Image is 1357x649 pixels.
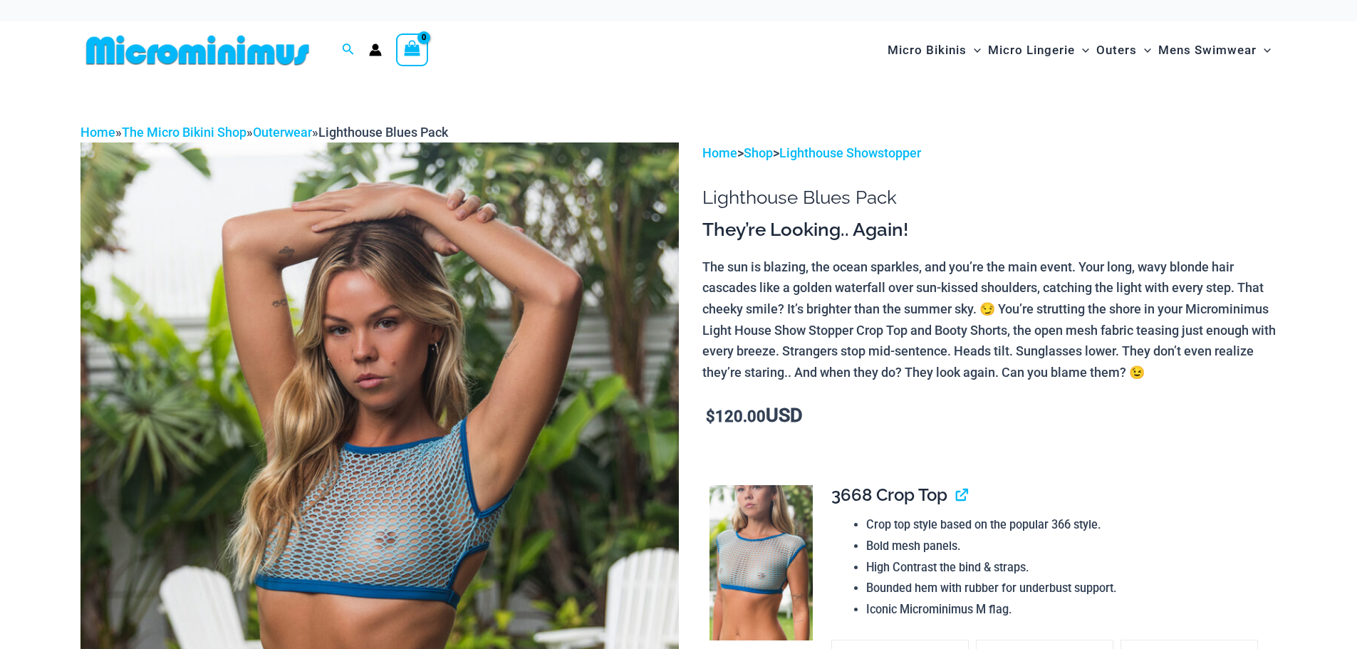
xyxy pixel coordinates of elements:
[882,26,1277,74] nav: Site Navigation
[967,32,981,68] span: Menu Toggle
[80,34,315,66] img: MM SHOP LOGO FLAT
[888,32,967,68] span: Micro Bikinis
[744,145,773,160] a: Shop
[80,125,115,140] a: Home
[866,514,1265,536] li: Crop top style based on the popular 366 style.
[122,125,246,140] a: The Micro Bikini Shop
[1075,32,1089,68] span: Menu Toggle
[1137,32,1151,68] span: Menu Toggle
[866,599,1265,621] li: Iconic Microminimus M flag.
[779,145,921,160] a: Lighthouse Showstopper
[866,536,1265,557] li: Bold mesh panels.
[1155,28,1274,72] a: Mens SwimwearMenu ToggleMenu Toggle
[884,28,984,72] a: Micro BikinisMenu ToggleMenu Toggle
[342,41,355,59] a: Search icon link
[706,407,715,425] span: $
[709,485,813,640] img: Lighthouse Blues 3668 Crop Top
[702,218,1277,242] h3: They’re Looking.. Again!
[866,578,1265,599] li: Bounded hem with rubber for underbust support.
[1096,32,1137,68] span: Outers
[396,33,429,66] a: View Shopping Cart, empty
[702,142,1277,164] p: > >
[984,28,1093,72] a: Micro LingerieMenu ToggleMenu Toggle
[1093,28,1155,72] a: OutersMenu ToggleMenu Toggle
[1257,32,1271,68] span: Menu Toggle
[702,405,1277,427] p: USD
[702,187,1277,209] h1: Lighthouse Blues Pack
[1158,32,1257,68] span: Mens Swimwear
[831,484,947,505] span: 3668 Crop Top
[318,125,448,140] span: Lighthouse Blues Pack
[80,125,448,140] span: » » »
[866,557,1265,578] li: High Contrast the bind & straps.
[369,43,382,56] a: Account icon link
[253,125,312,140] a: Outerwear
[702,145,737,160] a: Home
[706,407,766,425] bdi: 120.00
[988,32,1075,68] span: Micro Lingerie
[702,256,1277,383] p: The sun is blazing, the ocean sparkles, and you’re the main event. Your long, wavy blonde hair ca...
